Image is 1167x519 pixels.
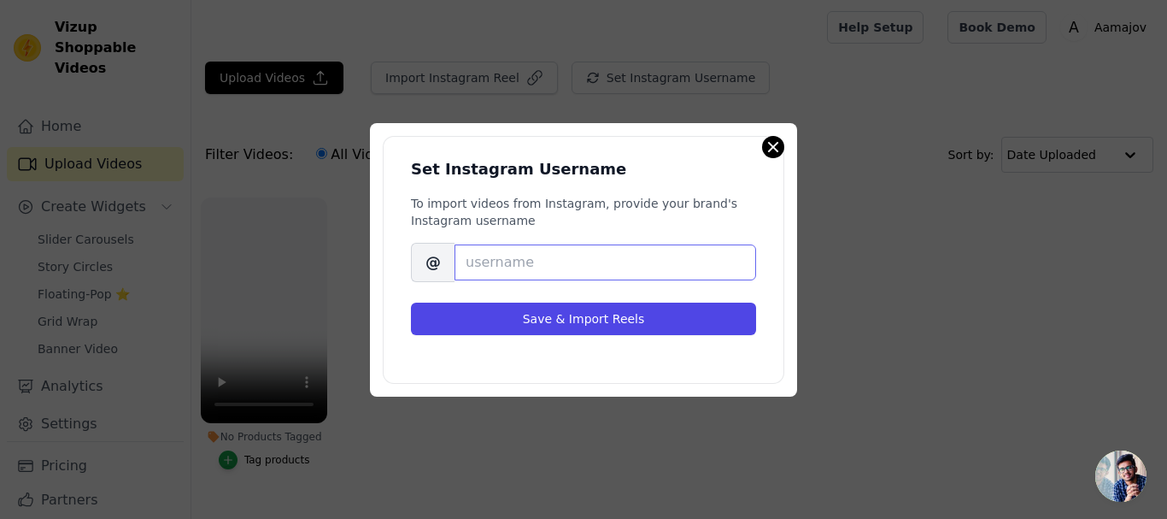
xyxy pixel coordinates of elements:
[454,245,756,280] input: username
[763,137,783,157] button: Close modal
[1095,451,1146,502] div: Open chat
[411,157,756,181] h3: Set Instagram Username
[411,195,756,229] p: To import videos from Instagram, provide your brand's Instagram username
[411,303,756,335] button: Save & Import Reels
[411,243,454,282] span: @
